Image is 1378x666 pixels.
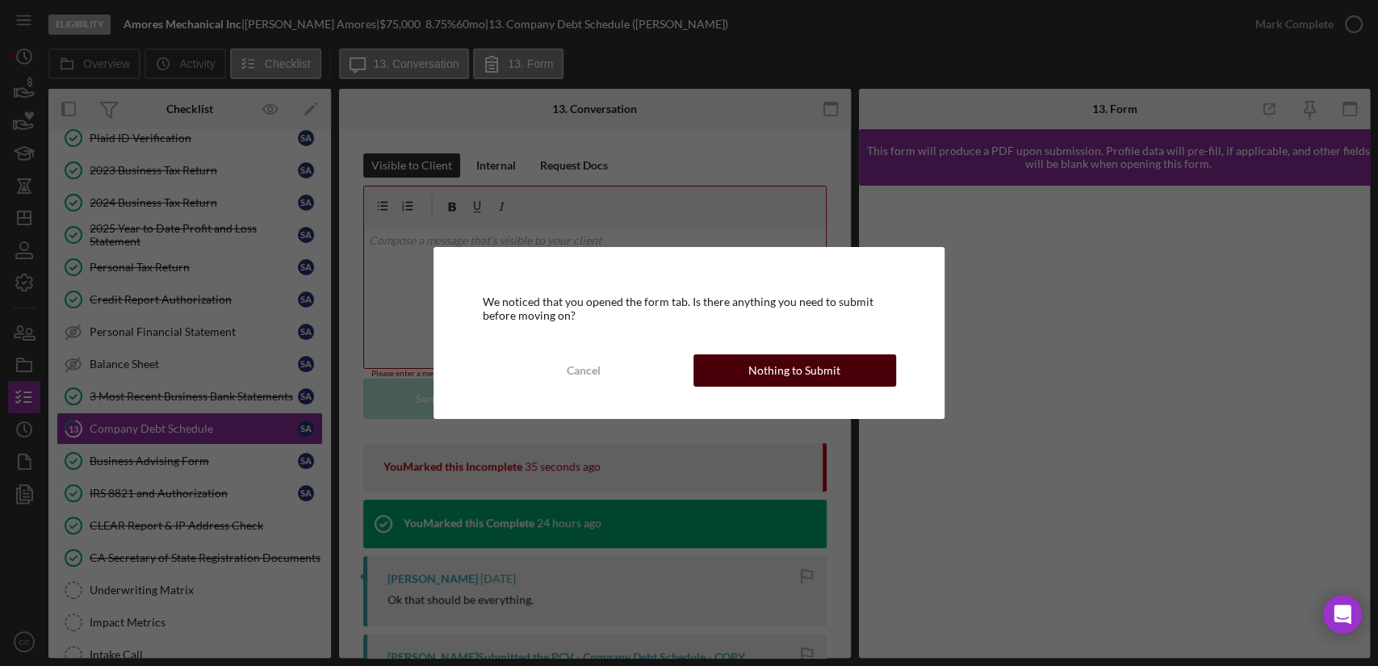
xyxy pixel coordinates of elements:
[748,354,840,387] div: Nothing to Submit
[1323,595,1362,634] div: Open Intercom Messenger
[693,354,896,387] button: Nothing to Submit
[567,354,601,387] div: Cancel
[482,295,895,321] div: We noticed that you opened the form tab. Is there anything you need to submit before moving on?
[482,354,685,387] button: Cancel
